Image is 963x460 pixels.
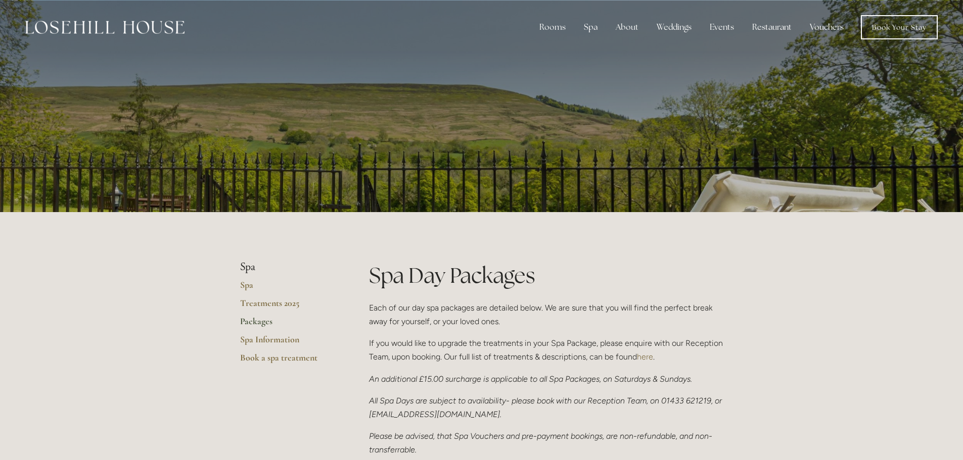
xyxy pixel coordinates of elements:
div: Restaurant [744,17,800,37]
h1: Spa Day Packages [369,261,723,290]
a: Packages [240,316,337,334]
em: Please be advised, that Spa Vouchers and pre-payment bookings, are non-refundable, and non-transf... [369,431,712,454]
a: Book Your Stay [861,15,938,39]
em: An additional £15.00 surcharge is applicable to all Spa Packages, on Saturdays & Sundays. [369,374,692,384]
a: Spa Information [240,334,337,352]
a: Spa [240,279,337,297]
a: here [637,352,653,362]
div: Weddings [649,17,700,37]
div: Spa [576,17,606,37]
div: About [608,17,647,37]
p: If you would like to upgrade the treatments in your Spa Package, please enquire with our Receptio... [369,336,723,364]
p: Each of our day spa packages are detailed below. We are sure that you will find the perfect break... [369,301,723,328]
li: Spa [240,261,337,274]
em: All Spa Days are subject to availability- please book with our Reception Team, on 01433 621219, o... [369,396,724,419]
div: Rooms [531,17,574,37]
a: Treatments 2025 [240,297,337,316]
a: Book a spa treatment [240,352,337,370]
img: Losehill House [25,21,185,34]
a: Vouchers [802,17,852,37]
div: Events [702,17,742,37]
